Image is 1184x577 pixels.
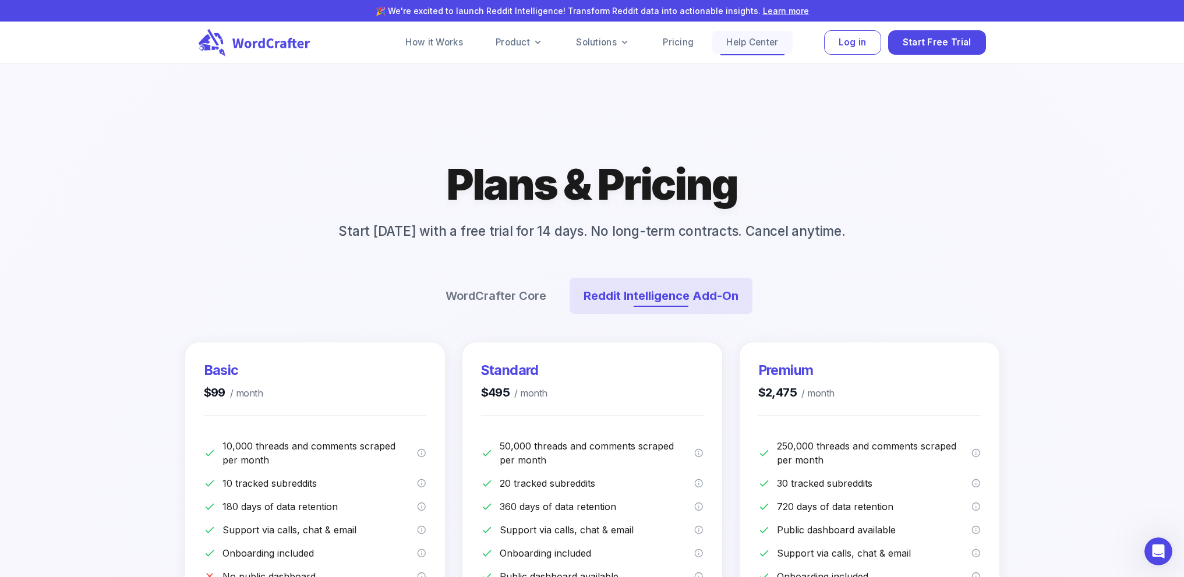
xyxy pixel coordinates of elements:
[649,31,708,54] a: Pricing
[971,502,981,511] svg: How long we keep your scraped data in the database. Threads and comments older than 720 days are ...
[777,546,971,560] p: Support via calls, chat & email
[694,548,704,558] svg: We offer a hands-on onboarding for the entire team for customers with the Standard Plan. Our stru...
[204,361,263,380] h3: Basic
[562,31,644,54] a: Solutions
[500,476,694,490] p: 20 tracked subreddits
[481,384,547,401] h4: $495
[777,523,971,537] p: Public dashboard available
[971,448,981,458] svg: Maximum number of Reddit threads and comments we scrape monthly from your selected subreddits, an...
[694,525,704,534] svg: We offer support via calls, chat and email to our customers with the Standard Plan
[758,361,835,380] h3: Premium
[510,385,547,401] span: / month
[432,278,560,314] button: WordCrafter Core
[320,221,864,241] p: Start [DATE] with a free trial for 14 days. No long-term contracts. Cancel anytime.
[758,384,835,401] h4: $2,475
[222,500,417,514] p: 180 days of data retention
[971,525,981,534] svg: Option to make your dashboard publicly accessible via URL, allowing others to view and use it wit...
[82,5,1102,17] p: 🎉 We're excited to launch Reddit Intelligence! Transform Reddit data into actionable insights.
[225,385,263,401] span: / month
[694,479,704,488] svg: Maximum number of subreddits you can monitor for new threads and comments. These are the data sou...
[500,546,694,560] p: Onboarding included
[777,500,971,514] p: 720 days of data retention
[204,384,263,401] h4: $99
[500,523,694,537] p: Support via calls, chat & email
[971,548,981,558] svg: We offer support via calls, chat and email to our customers with the Premium Plan
[763,6,809,16] a: Learn more
[447,157,738,212] h1: Plans & Pricing
[694,448,704,458] svg: Maximum number of Reddit threads and comments we scrape monthly from your selected subreddits, an...
[694,502,704,511] svg: How long we keep your scraped data in the database. Threads and comments older than 360 days are ...
[391,31,477,54] a: How it Works
[500,439,694,467] p: 50,000 threads and comments scraped per month
[712,31,792,54] a: Help Center
[481,361,547,380] h3: Standard
[482,31,557,54] a: Product
[824,30,881,55] button: Log in
[222,546,417,560] p: Onboarding included
[839,35,867,51] span: Log in
[417,525,426,534] svg: We offer support via calls, chat and email to our customers with the Basic Plan
[500,500,694,514] p: 360 days of data retention
[417,448,426,458] svg: Maximum number of Reddit threads and comments we scrape monthly from your selected subreddits, an...
[417,548,426,558] svg: We offer a hands-on onboarding for the entire team for customers with the Basic Plan. Our structu...
[797,385,834,401] span: / month
[777,439,971,467] p: 250,000 threads and comments scraped per month
[1144,537,1172,565] iframe: Intercom live chat
[903,35,971,51] span: Start Free Trial
[777,476,971,490] p: 30 tracked subreddits
[417,479,426,488] svg: Maximum number of subreddits you can monitor for new threads and comments. These are the data sou...
[971,479,981,488] svg: Maximum number of subreddits you can monitor for new threads and comments. These are the data sou...
[222,439,417,467] p: 10,000 threads and comments scraped per month
[222,523,417,537] p: Support via calls, chat & email
[222,476,417,490] p: 10 tracked subreddits
[417,502,426,511] svg: How long we keep your scraped data in the database. Threads and comments older than 180 days are ...
[888,30,986,55] button: Start Free Trial
[570,278,752,314] button: Reddit Intelligence Add-On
